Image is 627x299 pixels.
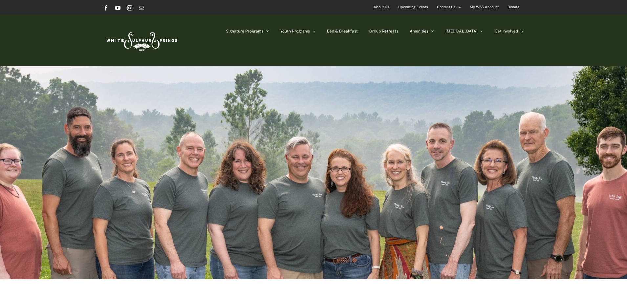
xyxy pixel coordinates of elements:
span: Get Involved [495,29,518,33]
span: Bed & Breakfast [327,29,358,33]
span: My WSS Account [470,2,499,12]
span: [MEDICAL_DATA] [445,29,478,33]
span: Donate [508,2,519,12]
span: About Us [374,2,389,12]
a: Group Retreats [369,15,398,48]
a: Amenities [410,15,434,48]
a: Youth Programs [280,15,315,48]
a: Instagram [127,5,132,11]
span: Youth Programs [280,29,310,33]
span: Amenities [410,29,428,33]
a: Get Involved [495,15,524,48]
img: White Sulphur Springs Logo [103,25,179,56]
a: Email [139,5,144,11]
a: [MEDICAL_DATA] [445,15,483,48]
span: Contact Us [437,2,456,12]
a: Signature Programs [226,15,269,48]
a: Facebook [103,5,109,11]
a: Bed & Breakfast [327,15,358,48]
span: Upcoming Events [398,2,428,12]
nav: Main Menu [226,15,524,48]
span: Signature Programs [226,29,263,33]
a: YouTube [115,5,120,11]
span: Group Retreats [369,29,398,33]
